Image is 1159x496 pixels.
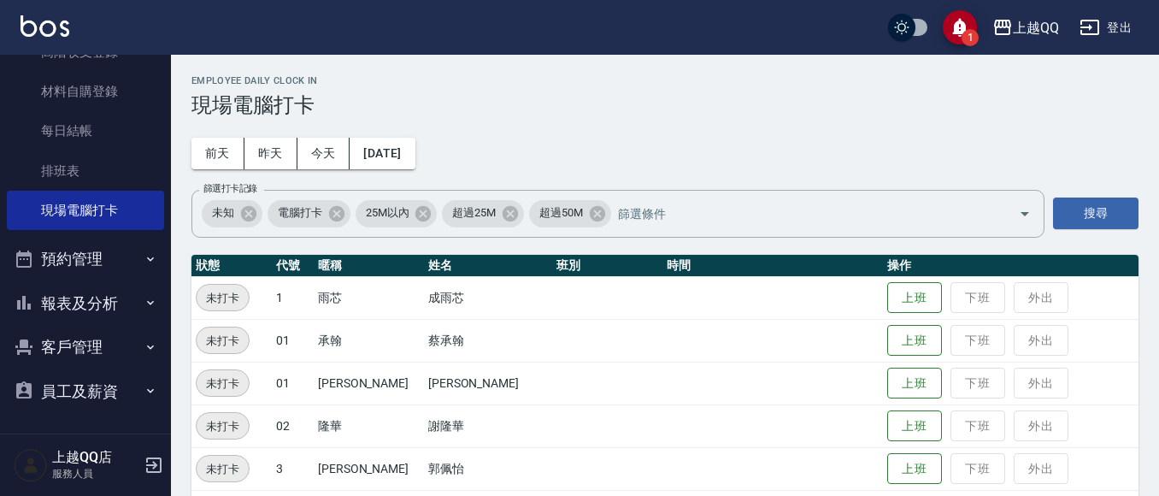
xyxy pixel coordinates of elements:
[962,29,979,46] span: 1
[314,404,424,447] td: 隆華
[314,255,424,277] th: 暱稱
[7,151,164,191] a: 排班表
[985,10,1066,45] button: 上越QQ
[552,255,662,277] th: 班別
[268,204,332,221] span: 電腦打卡
[1053,198,1138,229] button: 搜尋
[314,362,424,404] td: [PERSON_NAME]
[662,255,883,277] th: 時間
[272,255,314,277] th: 代號
[887,282,942,314] button: 上班
[197,460,249,478] span: 未打卡
[197,375,249,393] span: 未打卡
[272,319,314,362] td: 01
[887,325,942,357] button: 上班
[191,93,1138,117] h3: 現場電腦打卡
[272,276,314,319] td: 1
[52,449,139,466] h5: 上越QQ店
[203,182,257,195] label: 篩選打卡記錄
[529,204,593,221] span: 超過50M
[197,289,249,307] span: 未打卡
[7,111,164,151] a: 每日結帳
[442,200,524,227] div: 超過25M
[7,369,164,414] button: 員工及薪資
[883,255,1138,277] th: 操作
[268,200,350,227] div: 電腦打卡
[1013,17,1059,38] div: 上越QQ
[244,138,297,169] button: 昨天
[424,255,552,277] th: 姓名
[424,319,552,362] td: 蔡承翰
[1011,200,1038,227] button: Open
[191,75,1138,86] h2: Employee Daily Clock In
[272,404,314,447] td: 02
[1073,12,1138,44] button: 登出
[21,15,69,37] img: Logo
[529,200,611,227] div: 超過50M
[7,191,164,230] a: 現場電腦打卡
[424,404,552,447] td: 謝隆華
[7,325,164,369] button: 客戶管理
[887,453,942,485] button: 上班
[14,448,48,482] img: Person
[887,368,942,399] button: 上班
[314,447,424,490] td: [PERSON_NAME]
[943,10,977,44] button: save
[314,276,424,319] td: 雨芯
[442,204,506,221] span: 超過25M
[197,417,249,435] span: 未打卡
[197,332,249,350] span: 未打卡
[202,200,262,227] div: 未知
[314,319,424,362] td: 承翰
[356,200,438,227] div: 25M以內
[7,237,164,281] button: 預約管理
[191,255,272,277] th: 狀態
[424,362,552,404] td: [PERSON_NAME]
[424,276,552,319] td: 成雨芯
[272,362,314,404] td: 01
[202,204,244,221] span: 未知
[52,466,139,481] p: 服務人員
[272,447,314,490] td: 3
[424,447,552,490] td: 郭佩怡
[350,138,415,169] button: [DATE]
[297,138,350,169] button: 今天
[7,72,164,111] a: 材料自購登錄
[356,204,420,221] span: 25M以內
[191,138,244,169] button: 前天
[7,281,164,326] button: 報表及分析
[614,198,989,228] input: 篩選條件
[887,410,942,442] button: 上班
